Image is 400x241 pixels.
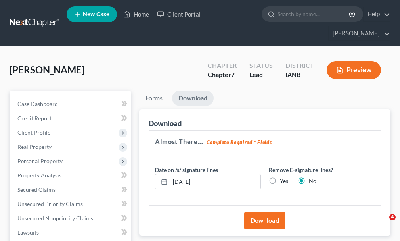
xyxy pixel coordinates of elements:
[153,7,205,21] a: Client Portal
[119,7,153,21] a: Home
[285,70,314,79] div: IANB
[11,226,131,240] a: Lawsuits
[11,168,131,183] a: Property Analysis
[327,61,381,79] button: Preview
[170,174,260,189] input: MM/DD/YYYY
[17,215,93,222] span: Unsecured Nonpriority Claims
[172,91,214,106] a: Download
[208,61,237,70] div: Chapter
[285,61,314,70] div: District
[231,71,235,78] span: 7
[364,7,390,21] a: Help
[17,186,56,193] span: Secured Claims
[11,197,131,211] a: Unsecured Priority Claims
[17,129,50,136] span: Client Profile
[278,7,350,21] input: Search by name...
[149,119,182,128] div: Download
[11,211,131,226] a: Unsecured Nonpriority Claims
[155,166,218,174] label: Date on /s/ signature lines
[155,137,375,147] h5: Almost There...
[280,177,288,185] label: Yes
[249,70,273,79] div: Lead
[249,61,273,70] div: Status
[207,139,272,145] strong: Complete Required * Fields
[373,214,392,233] iframe: Intercom live chat
[17,100,58,107] span: Case Dashboard
[10,64,84,75] span: [PERSON_NAME]
[17,143,52,150] span: Real Property
[17,201,83,207] span: Unsecured Priority Claims
[244,212,285,229] button: Download
[17,115,52,121] span: Credit Report
[11,97,131,111] a: Case Dashboard
[83,12,109,17] span: New Case
[389,214,396,220] span: 4
[17,229,39,236] span: Lawsuits
[17,172,61,179] span: Property Analysis
[11,111,131,125] a: Credit Report
[208,70,237,79] div: Chapter
[139,91,169,106] a: Forms
[269,166,375,174] label: Remove E-signature lines?
[309,177,316,185] label: No
[17,158,63,164] span: Personal Property
[11,183,131,197] a: Secured Claims
[329,26,390,40] a: [PERSON_NAME]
